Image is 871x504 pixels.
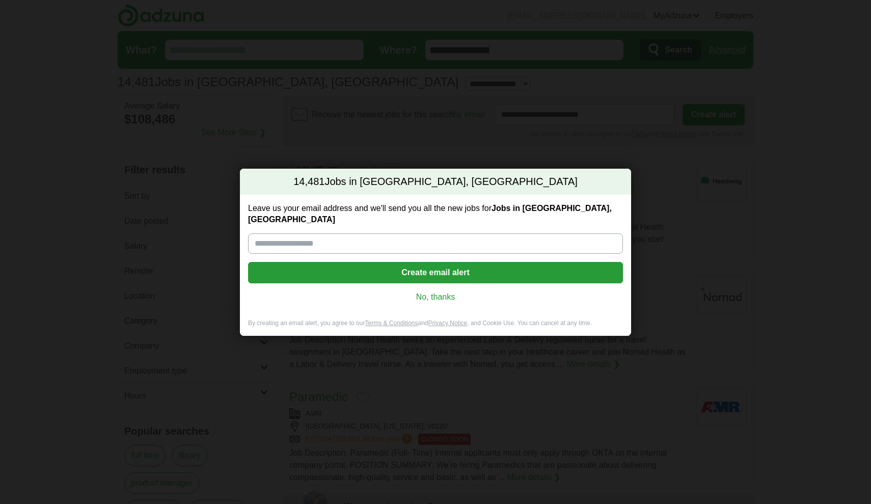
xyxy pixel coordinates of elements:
a: Privacy Notice [428,320,468,327]
label: Leave us your email address and we'll send you all the new jobs for [248,203,623,225]
div: By creating an email alert, you agree to our and , and Cookie Use. You can cancel at any time. [240,319,631,336]
span: 14,481 [293,175,324,189]
a: No, thanks [256,291,615,303]
a: Terms & Conditions [365,320,418,327]
h2: Jobs in [GEOGRAPHIC_DATA], [GEOGRAPHIC_DATA] [240,169,631,195]
button: Create email alert [248,262,623,283]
